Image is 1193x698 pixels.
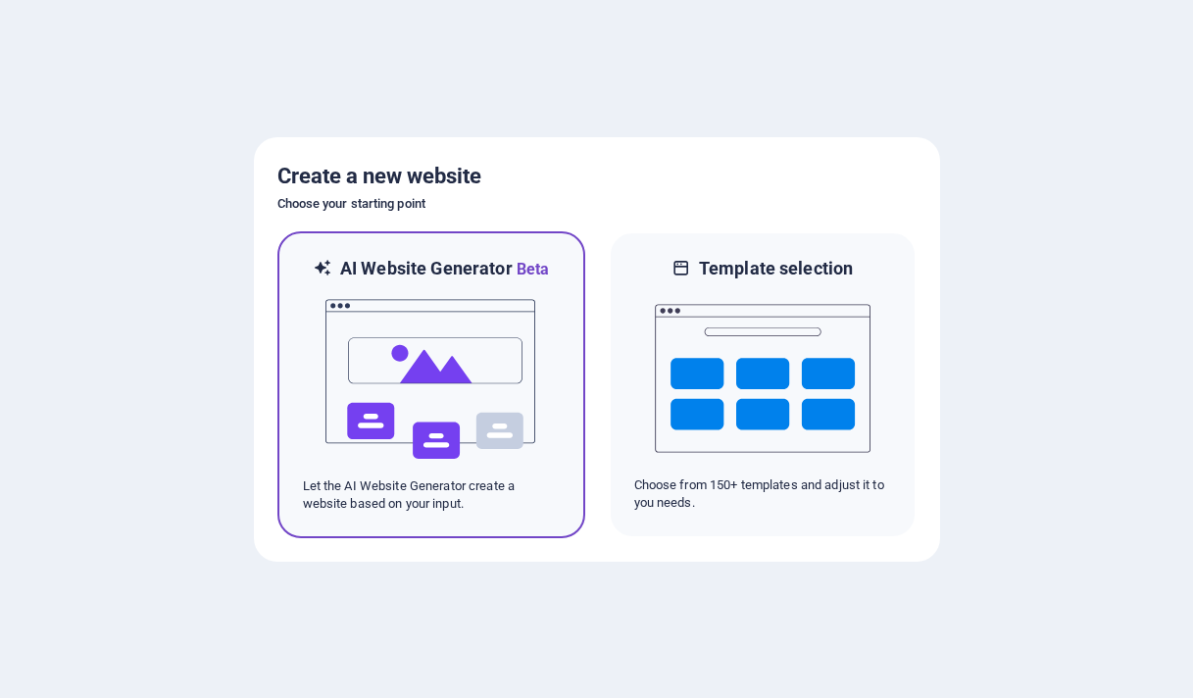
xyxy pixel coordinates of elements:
img: ai [323,281,539,477]
p: Let the AI Website Generator create a website based on your input. [303,477,560,513]
h6: Template selection [699,257,853,280]
h6: AI Website Generator [340,257,549,281]
div: Template selectionChoose from 150+ templates and adjust it to you needs. [609,231,917,538]
p: Choose from 150+ templates and adjust it to you needs. [634,476,891,512]
h5: Create a new website [277,161,917,192]
div: AI Website GeneratorBetaaiLet the AI Website Generator create a website based on your input. [277,231,585,538]
h6: Choose your starting point [277,192,917,216]
span: Beta [513,260,550,278]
